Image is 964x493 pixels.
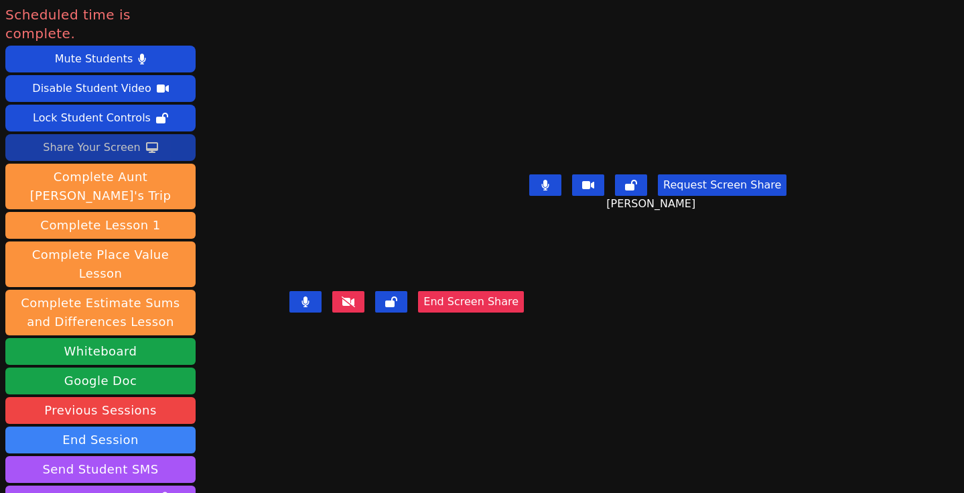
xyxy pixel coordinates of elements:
button: Send Student SMS [5,456,196,483]
button: Lock Student Controls [5,105,196,131]
div: Mute Students [55,48,133,70]
button: Disable Student Video [5,75,196,102]
button: Share Your Screen [5,134,196,161]
button: Request Screen Share [658,174,786,196]
a: Previous Sessions [5,397,196,424]
button: Complete Estimate Sums and Differences Lesson [5,290,196,335]
div: Lock Student Controls [33,107,151,129]
span: [PERSON_NAME] [606,196,699,212]
button: End Screen Share [418,291,524,313]
button: Complete Place Value Lesson [5,241,196,287]
a: Google Doc [5,368,196,394]
button: Complete Lesson 1 [5,212,196,239]
div: Disable Student Video [32,78,151,99]
button: Mute Students [5,46,196,72]
span: Scheduled time is complete. [5,5,196,43]
button: Complete Aunt [PERSON_NAME]'s Trip [5,164,196,209]
div: Share Your Screen [43,137,141,158]
button: Whiteboard [5,338,196,365]
button: End Session [5,427,196,453]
